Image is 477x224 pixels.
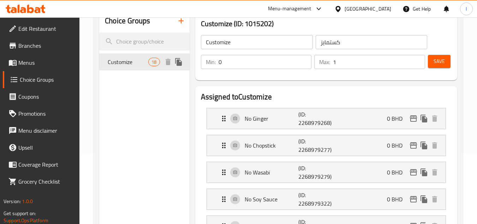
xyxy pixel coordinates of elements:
[18,92,74,101] span: Coupons
[18,41,74,50] span: Branches
[408,140,419,151] button: edit
[298,191,334,208] p: (ID: 2268979322)
[298,110,334,127] p: (ID: 2268979268)
[429,167,440,178] button: delete
[387,168,408,177] p: 0 BHD
[201,186,452,213] li: Expand
[419,194,429,205] button: duplicate
[245,141,299,150] p: No Chopstick
[245,114,299,123] p: No Ginger
[3,173,80,190] a: Grocery Checklist
[245,168,299,177] p: No Wasabi
[18,126,74,135] span: Menu disclaimer
[434,57,445,66] span: Save
[201,159,452,186] li: Expand
[3,122,80,139] a: Menu disclaimer
[408,167,419,178] button: edit
[298,164,334,181] p: (ID: 2268979279)
[387,141,408,150] p: 0 BHD
[105,16,150,26] h2: Choice Groups
[201,132,452,159] li: Expand
[99,33,189,51] input: search
[3,105,80,122] a: Promotions
[387,114,408,123] p: 0 BHD
[3,156,80,173] a: Coverage Report
[207,189,446,209] div: Expand
[429,140,440,151] button: delete
[207,162,446,183] div: Expand
[429,113,440,124] button: delete
[419,167,429,178] button: duplicate
[18,24,74,33] span: Edit Restaurant
[207,135,446,156] div: Expand
[345,5,391,13] div: [GEOGRAPHIC_DATA]
[3,20,80,37] a: Edit Restaurant
[3,139,80,156] a: Upsell
[163,57,173,67] button: delete
[3,54,80,71] a: Menus
[419,140,429,151] button: duplicate
[4,197,21,206] span: Version:
[149,59,159,65] span: 18
[268,5,311,13] div: Menu-management
[18,143,74,152] span: Upsell
[207,108,446,129] div: Expand
[408,194,419,205] button: edit
[18,58,74,67] span: Menus
[298,137,334,154] p: (ID: 2268979277)
[201,92,452,102] h2: Assigned to Customize
[466,5,467,13] span: l
[18,177,74,186] span: Grocery Checklist
[3,88,80,105] a: Coupons
[148,58,160,66] div: Choices
[387,195,408,203] p: 0 BHD
[20,75,74,84] span: Choice Groups
[408,113,419,124] button: edit
[419,113,429,124] button: duplicate
[429,194,440,205] button: delete
[3,71,80,88] a: Choice Groups
[201,105,452,132] li: Expand
[18,160,74,169] span: Coverage Report
[245,195,299,203] p: No Soy Sauce
[201,18,452,29] h3: Customize (ID: 1015202)
[108,58,148,66] span: Customize
[22,197,33,206] span: 1.0.0
[319,58,330,66] p: Max:
[206,58,216,66] p: Min:
[428,55,451,68] button: Save
[99,53,189,70] div: Customize18deleteduplicate
[18,109,74,118] span: Promotions
[4,209,36,218] span: Get support on:
[3,37,80,54] a: Branches
[173,57,184,67] button: duplicate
